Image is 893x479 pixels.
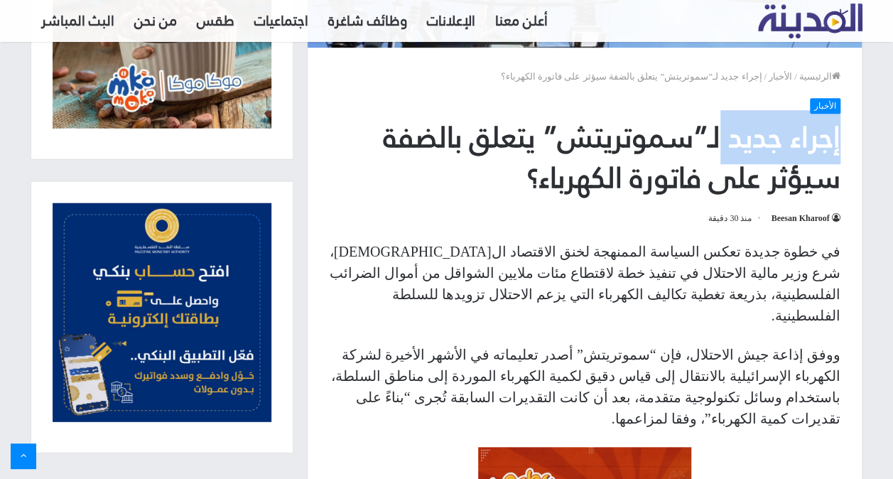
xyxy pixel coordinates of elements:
a: الرئيسية [799,71,840,82]
span: إجراء جديد لـ”سموتريتش” يتعلق بالضفة سيؤثر على فاتورة الكهرباء؟ [501,71,762,82]
span: منذ 30 دقيقة [708,210,762,227]
a: Beesan Kharoof [771,213,840,223]
a: الأخبار [810,98,840,114]
p: ووفق إذاعة جيش الاحتلال، فإن “سموتريتش” أصدر تعليماته في الأشهر الأخيرة لشركة الكهرباء الإسرائيلي... [329,344,840,429]
p: في خطوة جديدة تعكس السياسة الممنهجة لخنق الاقتصاد ال[DEMOGRAPHIC_DATA]، شرع وزير مالية الاحتلال ف... [329,241,840,326]
img: تلفزيون المدينة [758,4,862,38]
a: تلفزيون المدينة [758,4,862,39]
em: / [794,71,797,82]
a: الأخبار [769,71,792,82]
h1: إجراء جديد لـ”سموتريتش” يتعلق بالضفة سيؤثر على فاتورة الكهرباء؟ [329,117,840,199]
em: / [764,71,767,82]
